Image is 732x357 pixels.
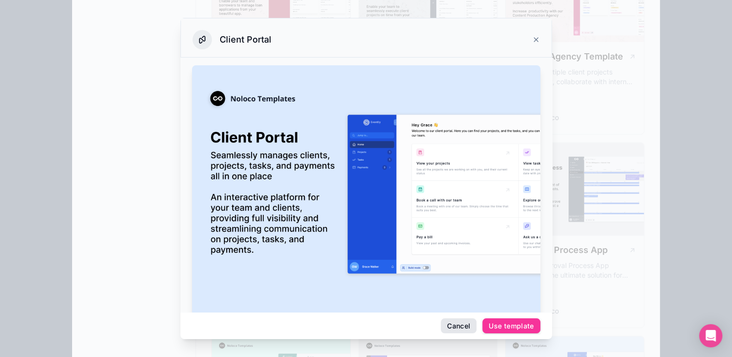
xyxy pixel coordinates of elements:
[192,65,540,319] img: Client Portal
[220,34,271,45] h3: Client Portal
[699,324,722,347] div: Open Intercom Messenger
[489,322,534,330] div: Use template
[441,318,477,334] button: Cancel
[482,318,540,334] button: Use template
